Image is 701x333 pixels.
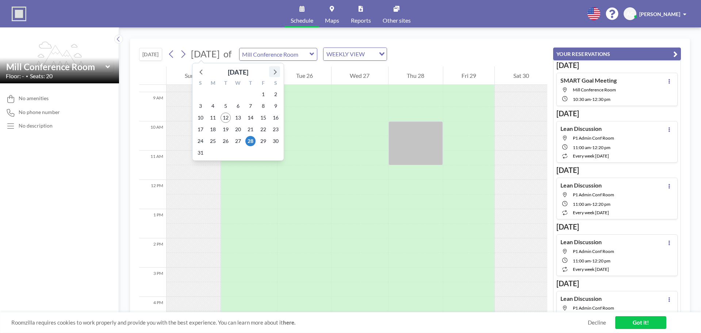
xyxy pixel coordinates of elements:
div: Tue 26 [277,67,331,85]
span: Sunday, August 31, 2025 [195,148,206,158]
div: Thu 28 [388,67,443,85]
span: Tuesday, August 5, 2025 [221,101,231,111]
div: Wed 27 [332,67,388,85]
div: 11 AM [139,151,166,180]
span: No phone number [19,109,60,116]
span: Other sites [383,18,411,23]
span: Wednesday, August 13, 2025 [233,113,243,123]
span: Friday, August 1, 2025 [258,89,268,99]
button: [DATE] [139,48,162,61]
input: Mill Conference Room [6,61,106,72]
span: Monday, August 11, 2025 [208,113,218,123]
span: Saturday, August 9, 2025 [271,101,281,111]
span: 11:00 AM [573,201,591,207]
span: Sunday, August 24, 2025 [195,136,206,146]
span: WEEKLY VIEW [325,49,366,59]
span: Reports [351,18,371,23]
img: organization-logo [12,7,26,21]
span: Saturday, August 30, 2025 [271,136,281,146]
div: Sat 30 [495,67,547,85]
span: every week [DATE] [573,210,609,215]
h3: [DATE] [556,109,678,118]
span: Mill Conference Room [573,87,616,92]
a: Got it! [615,316,666,329]
h3: [DATE] [556,222,678,231]
span: No amenities [19,95,49,102]
span: Monday, August 25, 2025 [208,136,218,146]
span: - [591,97,592,102]
span: 12:30 PM [592,97,610,102]
span: 12:20 PM [592,201,610,207]
span: - [591,201,592,207]
span: Tuesday, August 12, 2025 [221,113,231,123]
div: S [269,79,282,88]
div: 12 PM [139,180,166,209]
span: of [223,48,231,60]
span: 11:00 AM [573,145,591,150]
span: Friday, August 15, 2025 [258,113,268,123]
div: No description [19,122,53,129]
span: 11:00 AM [573,258,591,264]
span: • [26,74,28,79]
button: YOUR RESERVATIONS [553,48,681,60]
span: Floor: - [6,72,24,80]
span: Sunday, August 3, 2025 [195,101,206,111]
span: 12:20 PM [592,145,610,150]
div: Fri 29 [443,67,495,85]
a: Decline [588,319,606,326]
div: 4 PM [139,297,166,326]
span: Wednesday, August 6, 2025 [233,101,243,111]
h3: [DATE] [556,279,678,288]
div: 9 AM [139,92,166,121]
span: Sunday, August 17, 2025 [195,124,206,135]
span: P1 Admin Conf Room [573,305,614,311]
span: Saturday, August 2, 2025 [271,89,281,99]
span: Wednesday, August 27, 2025 [233,136,243,146]
span: Thursday, August 7, 2025 [245,101,256,111]
input: Search for option [367,49,375,59]
span: 12:20 PM [592,258,610,264]
h4: Lean Discussion [560,295,602,302]
div: [DATE] [228,67,248,77]
span: Thursday, August 14, 2025 [245,113,256,123]
div: W [232,79,244,88]
div: 3 PM [139,268,166,297]
span: Seats: 20 [30,72,53,80]
span: Tuesday, August 19, 2025 [221,124,231,135]
span: Monday, August 18, 2025 [208,124,218,135]
span: - [591,145,592,150]
span: Saturday, August 23, 2025 [271,124,281,135]
div: 1 PM [139,209,166,238]
h3: [DATE] [556,61,678,70]
span: Maps [325,18,339,23]
div: F [257,79,269,88]
div: 2 PM [139,238,166,268]
span: Monday, August 4, 2025 [208,101,218,111]
div: T [244,79,257,88]
span: P1 Admin Conf Room [573,135,614,141]
span: Thursday, August 28, 2025 [245,136,256,146]
span: Saturday, August 16, 2025 [271,113,281,123]
span: Wednesday, August 20, 2025 [233,124,243,135]
a: here. [283,319,295,326]
span: Schedule [291,18,313,23]
span: [PERSON_NAME] [639,11,680,17]
span: Friday, August 29, 2025 [258,136,268,146]
span: P1 Admin Conf Room [573,249,614,254]
span: Roomzilla requires cookies to work properly and provide you with the best experience. You can lea... [11,319,588,326]
span: every week [DATE] [573,153,609,159]
div: 10 AM [139,121,166,151]
h4: SMART Goal Meeting [560,77,617,84]
span: P1 Admin Conf Room [573,192,614,197]
span: Friday, August 8, 2025 [258,101,268,111]
span: [DATE] [191,48,220,59]
span: Thursday, August 21, 2025 [245,124,256,135]
h4: Lean Discussion [560,182,602,189]
span: 10:30 AM [573,97,591,102]
input: Mill Conference Room [240,48,310,60]
span: Tuesday, August 26, 2025 [221,136,231,146]
span: Friday, August 22, 2025 [258,124,268,135]
div: Search for option [323,48,387,60]
h3: [DATE] [556,166,678,175]
div: Sun 24 [166,67,221,85]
